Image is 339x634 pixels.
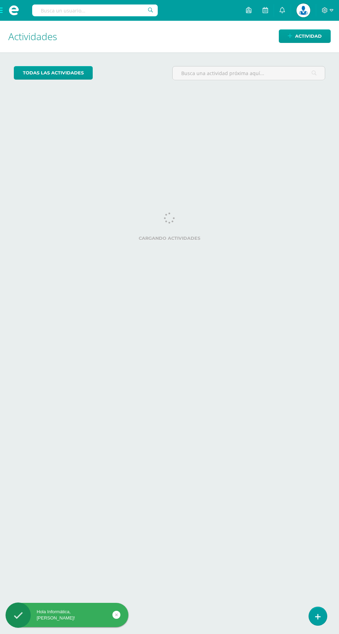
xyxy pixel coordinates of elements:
[8,21,331,52] h1: Actividades
[32,4,158,16] input: Busca un usuario...
[6,609,128,621] div: Hola Informática, [PERSON_NAME]!
[279,29,331,43] a: Actividad
[173,66,325,80] input: Busca una actividad próxima aquí...
[296,3,310,17] img: da59f6ea21f93948affb263ca1346426.png
[14,236,325,241] label: Cargando actividades
[14,66,93,80] a: todas las Actividades
[295,30,322,43] span: Actividad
